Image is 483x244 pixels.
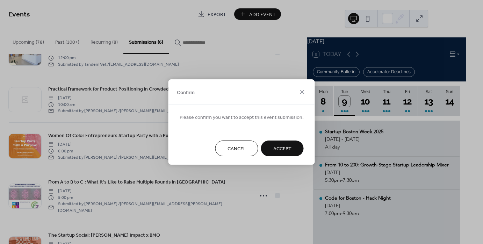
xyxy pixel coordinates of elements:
[261,141,304,156] button: Accept
[273,145,291,153] span: Accept
[177,89,195,96] span: Confirm
[215,141,258,156] button: Cancel
[228,145,246,153] span: Cancel
[180,114,304,121] span: Please confirm you want to accept this event submission.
